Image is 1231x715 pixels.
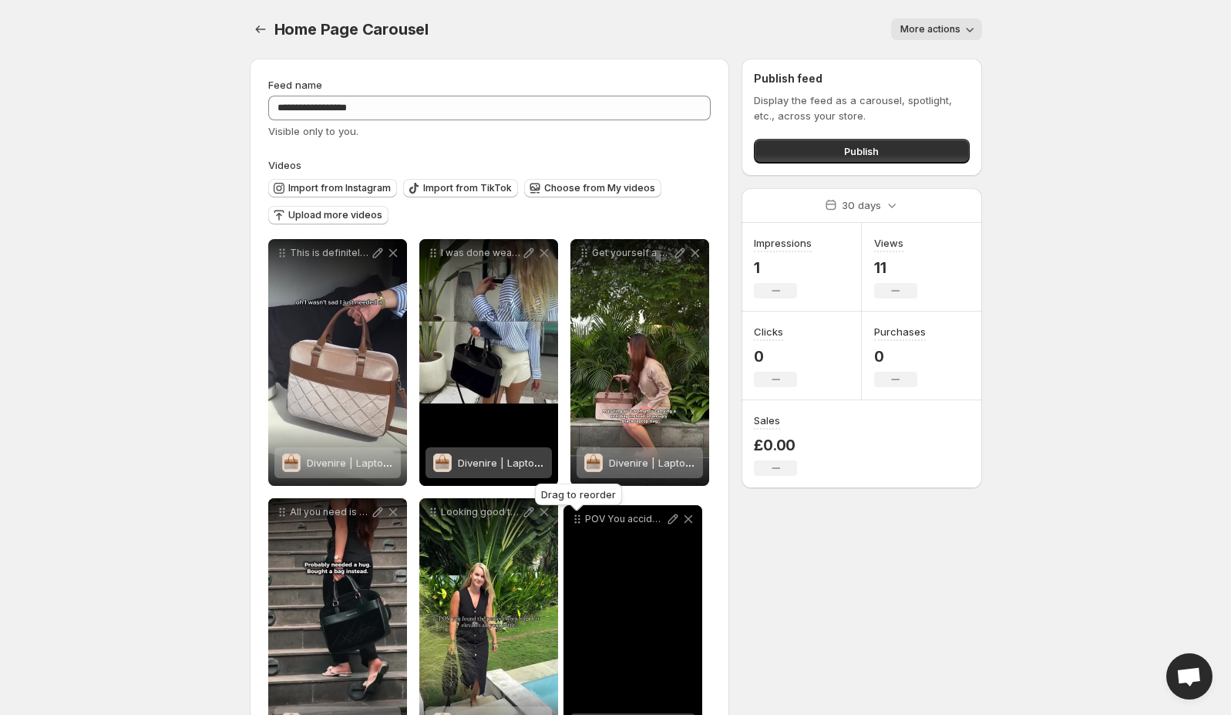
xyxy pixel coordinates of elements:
[570,239,709,486] div: Get yourself a cute laptop bag for work workbag laptopbag corporategirl packmybag laptopessential...
[268,206,388,224] button: Upload more videos
[754,413,780,428] h3: Sales
[754,436,797,454] p: £0.00
[592,247,672,259] p: Get yourself a cute laptop bag for work workbag laptopbag corporategirl packmybag laptopessential...
[282,454,301,472] img: Divenire | Laptopbag women
[268,79,322,91] span: Feed name
[268,179,397,197] button: Import from Instagram
[842,197,881,213] p: 30 days
[274,20,429,39] span: Home Page Carousel
[874,235,903,251] h3: Views
[433,454,452,472] img: Divenire | Laptopbag women
[754,347,797,366] p: 0
[268,159,301,171] span: Videos
[423,182,512,194] span: Import from TikTok
[874,347,926,366] p: 0
[754,71,969,86] h2: Publish feed
[754,324,783,339] h3: Clicks
[458,457,597,469] span: Divenire | Laptopbag women
[403,179,518,197] button: Import from TikTok
[754,93,969,123] p: Display the feed as a carousel, spotlight, etc., across your store.
[290,506,370,518] p: All you need is a new work bag to start feeling like youre ready to take on the world again lapto...
[584,454,603,472] img: Divenire | Laptopbag women
[874,258,917,277] p: 11
[524,179,661,197] button: Choose from My videos
[585,513,665,525] p: POV You accidentally bring actual style into the laptop aisle
[419,239,558,486] div: I was done wearing that ugly manly laptop bag they handed me when I started working in corporate ...
[874,324,926,339] h3: Purchases
[544,182,655,194] span: Choose from My videos
[288,182,391,194] span: Import from Instagram
[891,19,982,40] button: More actions
[307,457,446,469] span: Divenire | Laptopbag women
[754,258,812,277] p: 1
[844,143,879,159] span: Publish
[1166,653,1213,700] div: Open chat
[609,457,748,469] span: Divenire | Laptopbag women
[754,139,969,164] button: Publish
[288,209,382,221] span: Upload more videos
[441,506,521,518] p: Looking good to work has never been easier Now you dont have to worry about your laptop bag ruini...
[268,125,358,137] span: Visible only to you.
[250,19,271,40] button: Settings
[754,235,812,251] h3: Impressions
[441,247,521,259] p: I was done wearing that ugly manly laptop bag they handed me when I started working in corporate ...
[268,239,407,486] div: This is definitely one I need maisonvelours laptopbag workbag corporategirl laptopbagforwomen wor...
[290,247,370,259] p: This is definitely one I need maisonvelours laptopbag workbag corporategirl laptopbagforwomen wor...
[900,23,960,35] span: More actions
